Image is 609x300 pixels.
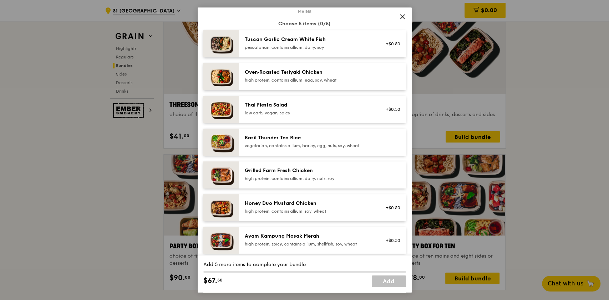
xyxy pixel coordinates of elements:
[203,261,406,268] div: Add 5 more items to complete your bundle
[381,107,400,112] div: +$0.50
[245,208,373,214] div: high protein, contains allium, soy, wheat
[381,205,400,211] div: +$0.50
[203,96,239,123] img: daily_normal_Thai_Fiesta_Salad__Horizontal_.jpg
[203,63,239,90] img: daily_normal_Oven-Roasted_Teriyaki_Chicken__Horizontal_.jpg
[203,275,217,286] span: $67.
[245,102,373,109] div: Thai Fiesta Salad
[245,143,373,149] div: vegetarian, contains allium, barley, egg, nuts, soy, wheat
[203,30,239,57] img: daily_normal_Tuscan_Garlic_Cream_White_Fish__Horizontal_.jpg
[381,238,400,243] div: +$0.50
[203,227,239,254] img: daily_normal_Ayam_Kampung_Masak_Merah_Horizontal_.jpg
[245,176,373,181] div: high protein, contains allium, dairy, nuts, soy
[372,275,406,287] a: Add
[245,110,373,116] div: low carb, vegan, spicy
[203,194,239,221] img: daily_normal_Honey_Duo_Mustard_Chicken__Horizontal_.jpg
[245,36,373,43] div: Tuscan Garlic Cream White Fish
[245,200,373,207] div: Honey Duo Mustard Chicken
[295,9,314,15] span: Mains
[203,129,239,156] img: daily_normal_HORZ-Basil-Thunder-Tea-Rice.jpg
[245,167,373,174] div: Grilled Farm Fresh Chicken
[245,77,373,83] div: high protein, contains allium, egg, soy, wheat
[245,233,373,240] div: Ayam Kampung Masak Merah
[245,134,373,141] div: Basil Thunder Tea Rice
[245,45,373,50] div: pescatarian, contains allium, dairy, soy
[217,277,223,283] span: 50
[245,241,373,247] div: high protein, spicy, contains allium, shellfish, soy, wheat
[203,161,239,188] img: daily_normal_HORZ-Grilled-Farm-Fresh-Chicken.jpg
[245,69,373,76] div: Oven‑Roasted Teriyaki Chicken
[381,41,400,47] div: +$0.50
[203,20,406,27] div: Choose 5 items (0/5)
